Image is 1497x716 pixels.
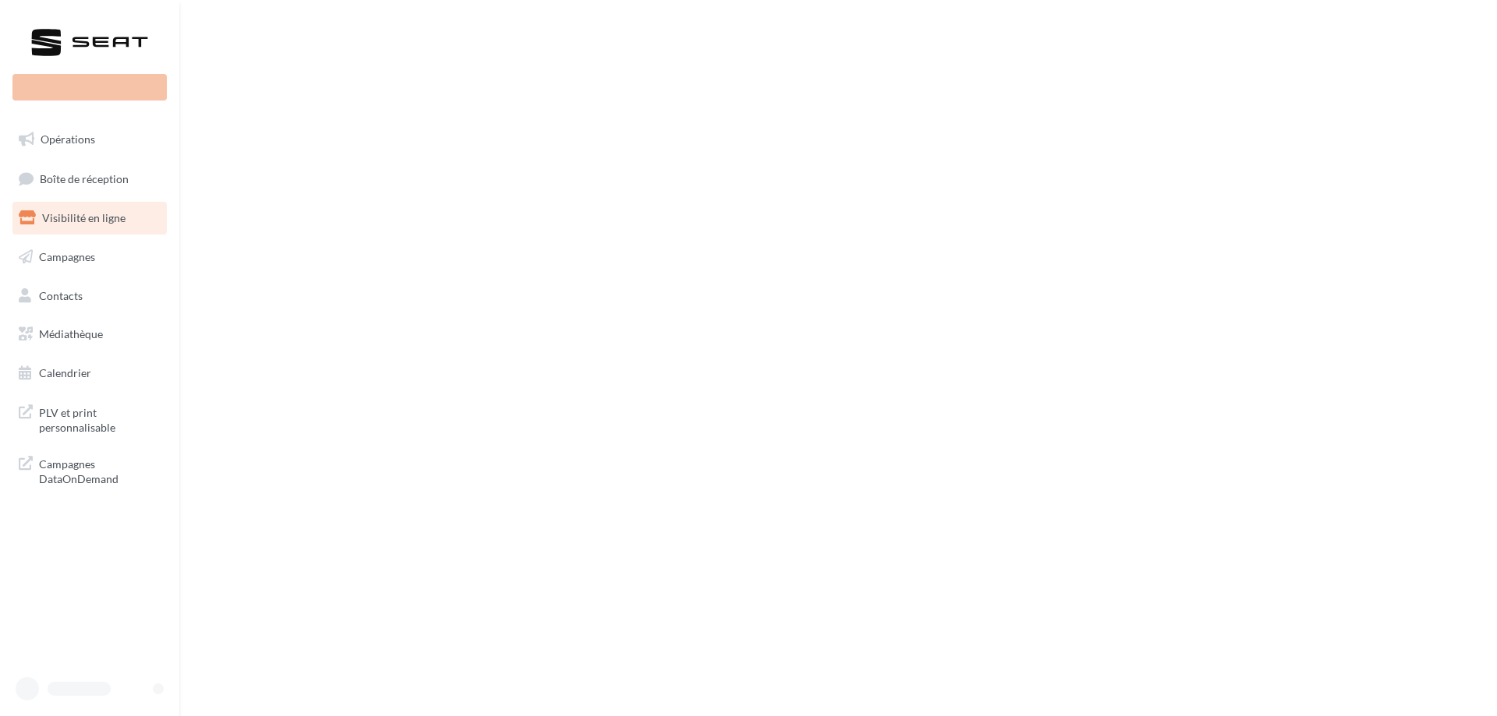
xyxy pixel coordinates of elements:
span: Médiathèque [39,327,103,340]
span: Visibilité en ligne [42,211,126,224]
span: PLV et print personnalisable [39,402,161,436]
a: Boîte de réception [9,162,170,196]
span: Boîte de réception [40,171,129,185]
span: Calendrier [39,366,91,379]
a: Médiathèque [9,318,170,351]
a: Calendrier [9,357,170,390]
span: Campagnes [39,250,95,263]
span: Campagnes DataOnDemand [39,453,161,487]
a: Campagnes DataOnDemand [9,447,170,493]
span: Opérations [41,132,95,146]
div: Nouvelle campagne [12,74,167,101]
a: Visibilité en ligne [9,202,170,235]
a: Opérations [9,123,170,156]
a: Campagnes [9,241,170,273]
a: Contacts [9,280,170,312]
a: PLV et print personnalisable [9,396,170,442]
span: Contacts [39,288,83,302]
